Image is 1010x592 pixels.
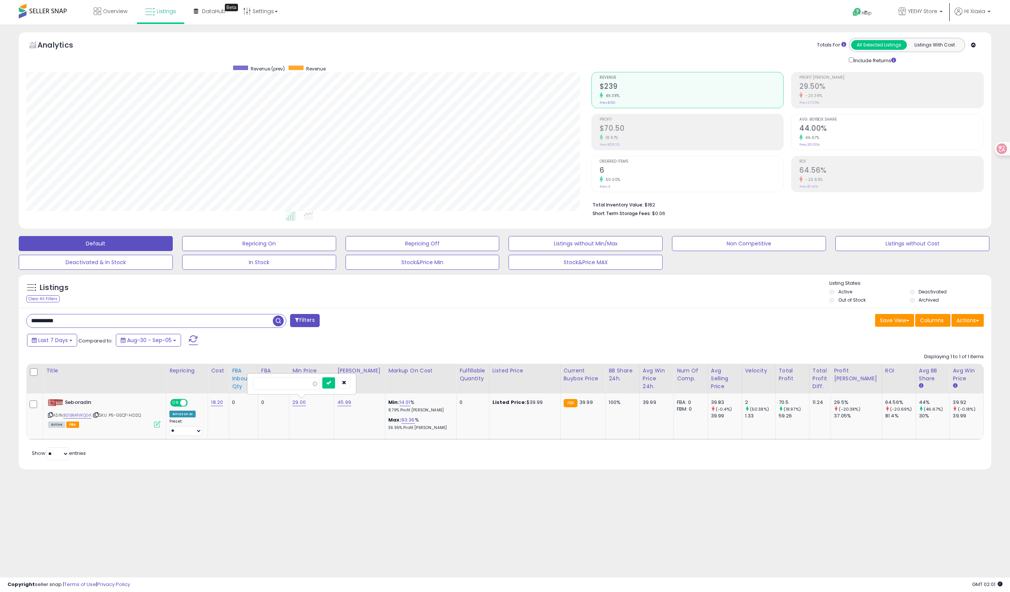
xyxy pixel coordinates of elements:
div: Markup on Cost [388,367,453,375]
button: Repricing Off [346,236,500,251]
div: 44% [919,399,949,406]
button: All Selected Listings [851,40,907,50]
div: 39.92 [953,399,983,406]
div: 39.99 [953,413,983,419]
span: | SKU: P5-GSQT-HD2Q [93,412,141,418]
span: ON [171,400,180,406]
span: YEEHY Store [908,7,937,15]
small: Avg Win Price. [953,383,957,389]
label: Deactivated [919,289,947,295]
label: Out of Stock [838,297,866,303]
div: FBA: 0 [677,399,702,406]
button: Listings With Cost [907,40,962,50]
h5: Analytics [37,40,88,52]
div: 37.05% [834,413,882,419]
div: 0 [232,399,252,406]
span: Revenue [306,66,326,72]
div: Total Profit Diff. [812,367,827,390]
th: The percentage added to the cost of goods (COGS) that forms the calculator for Min & Max prices. [385,364,456,393]
small: 50.00% [603,177,621,182]
small: -20.38% [803,93,823,99]
span: Aug-30 - Sep-05 [127,336,172,344]
span: Last 7 Days [38,336,68,344]
small: 49.38% [603,93,620,99]
small: Prev: $160 [600,100,615,105]
button: Stock&Price MAX [509,255,663,270]
a: 29.00 [292,399,306,406]
label: Archived [919,297,939,303]
p: 8.79% Profit [PERSON_NAME] [388,408,450,413]
span: Avg. Buybox Share [799,118,983,122]
h5: Listings [40,283,69,293]
div: 100% [609,399,633,406]
span: Show: entries [32,450,86,457]
span: Hi Xiaxia [964,7,985,15]
div: Total Profit [779,367,806,383]
div: 11.24 [812,399,825,406]
div: % [388,417,450,431]
div: 1.33 [745,413,775,419]
a: 45.99 [337,399,351,406]
span: Columns [920,317,944,324]
span: ROI [799,160,983,164]
span: 39.99 [579,399,593,406]
div: Displaying 1 to 1 of 1 items [924,353,984,360]
b: Total Inventory Value: [593,202,643,208]
small: (46.67%) [924,406,943,412]
div: Velocity [745,367,772,375]
div: 39.99 [711,413,742,419]
button: Stock&Price Min [346,255,500,270]
h2: 29.50% [799,82,983,92]
div: 64.56% [885,399,916,406]
b: Min: [388,399,400,406]
div: Num of Comp. [677,367,705,383]
small: (50.38%) [750,406,769,412]
button: Non Competitive [672,236,826,251]
div: Current Buybox Price [564,367,603,383]
a: B01BMRWQGK [63,412,91,419]
h2: $70.50 [600,124,784,134]
h2: 6 [600,166,784,176]
div: 2 [745,399,775,406]
p: 36.95% Profit [PERSON_NAME] [388,425,450,431]
div: 81.4% [885,413,916,419]
small: FBA [564,399,578,407]
div: FBA Available Qty [261,367,286,390]
div: Profit [PERSON_NAME] [834,367,879,383]
div: [PERSON_NAME] [337,367,382,375]
button: Repricing On [182,236,336,251]
span: Revenue [600,76,784,80]
li: $182 [593,200,978,209]
div: BB Share 24h. [609,367,636,383]
div: Amazon AI [169,411,196,417]
button: Save View [875,314,914,327]
small: Prev: 81.40% [799,184,818,189]
div: Preset: [169,419,202,436]
div: Min Price [292,367,331,375]
p: Listing States: [829,280,991,287]
b: Seboradin [65,399,156,408]
div: Avg BB Share [919,367,946,383]
div: Avg Win Price 24h. [643,367,670,390]
small: -20.69% [803,177,823,182]
button: Actions [952,314,984,327]
button: In Stock [182,255,336,270]
div: 59.26 [779,413,809,419]
span: Revenue (prev) [251,66,285,72]
button: Last 7 Days [27,334,77,347]
div: 30% [919,413,949,419]
div: Fulfillable Quantity [459,367,486,383]
div: Cost [211,367,226,375]
img: 41EhFWNCi9L._SL40_.jpg [48,399,63,406]
div: Repricing [169,367,205,375]
button: Columns [915,314,950,327]
div: Tooltip anchor [225,4,238,11]
div: 39.83 [711,399,742,406]
span: DataHub [202,7,226,15]
div: Include Returns [843,56,905,64]
small: (18.97%) [784,406,801,412]
a: Hi Xiaxia [955,7,991,24]
div: 0 [459,399,483,406]
span: Listings [157,7,176,15]
small: (-0.4%) [716,406,732,412]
